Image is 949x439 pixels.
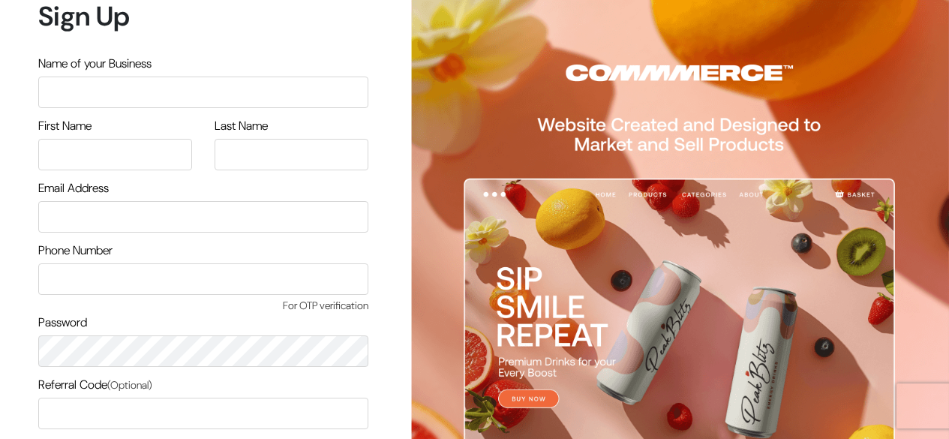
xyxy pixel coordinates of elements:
[38,55,152,73] label: Name of your Business
[38,242,113,260] label: Phone Number
[38,376,152,394] label: Referral Code
[38,179,109,197] label: Email Address
[38,117,92,135] label: First Name
[38,314,87,332] label: Password
[38,298,368,314] span: For OTP verification
[215,117,268,135] label: Last Name
[107,378,152,392] span: (Optional)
